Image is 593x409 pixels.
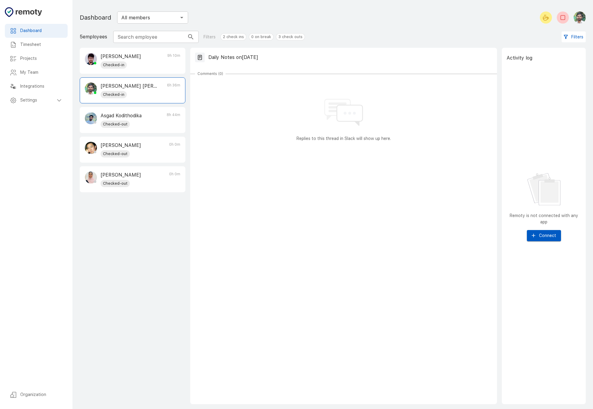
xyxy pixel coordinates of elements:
p: Activity log [507,54,532,62]
div: 2 check ins [220,33,246,41]
img: Cheng Fei [85,142,97,154]
h6: Organization [20,391,63,398]
p: 5 employees [80,33,107,41]
div: 3 check outs [276,33,305,41]
h1: Dashboard [80,13,111,22]
button: Check-out [557,11,569,24]
h6: Dashboard [20,28,63,34]
span: Checked-out [101,151,130,157]
div: Integrations [5,80,68,93]
img: Asgad Kodithodika [85,112,97,124]
p: 6h 36m [167,83,180,98]
img: Muhammed Afsal Villan [574,11,586,24]
div: Timesheet [5,38,68,52]
span: Checked-in [101,62,127,68]
span: Checked-in [101,92,127,98]
div: Organization [5,388,68,402]
div: My Team [5,66,68,80]
p: [PERSON_NAME] [101,171,141,179]
div: Settings [5,93,68,107]
p: 0h 0m [169,171,180,187]
h6: Settings [20,97,56,104]
p: 8h 44m [167,112,180,128]
div: 0 on break [249,33,274,41]
span: Checked-out [101,121,130,127]
h6: Integrations [20,83,63,90]
p: 9h 10m [167,53,180,69]
p: [PERSON_NAME] [101,142,141,149]
p: Asgad Kodithodika [101,112,142,119]
span: 0 on break [249,34,273,40]
button: Open [178,13,186,22]
p: [PERSON_NAME] [PERSON_NAME] [101,83,157,90]
button: Filters [562,31,586,43]
img: Mohammed Noman [85,53,97,65]
span: 3 check outs [276,34,305,40]
p: Daily Notes on [DATE] [208,54,258,61]
h6: Projects [20,55,63,62]
button: Muhammed Afsal Villan [571,9,586,26]
div: Dashboard [5,24,68,38]
div: Projects [5,52,68,66]
p: Remoty is not connected with any app [507,213,581,225]
img: Muhammed Afsal Villan [85,83,97,95]
p: Comments ( 0 ) [197,71,223,76]
button: Connect [527,230,561,241]
button: Start your break [540,11,552,24]
h6: Timesheet [20,41,63,48]
p: [PERSON_NAME] [101,53,141,60]
span: Checked-out [101,180,130,187]
p: Replies to this thread in Slack will show up here. [195,135,492,142]
img: Nishana Moyan [85,171,97,183]
p: 0h 0m [169,142,180,157]
p: Filters [204,34,216,40]
span: 2 check ins [221,34,246,40]
h6: My Team [20,69,63,76]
